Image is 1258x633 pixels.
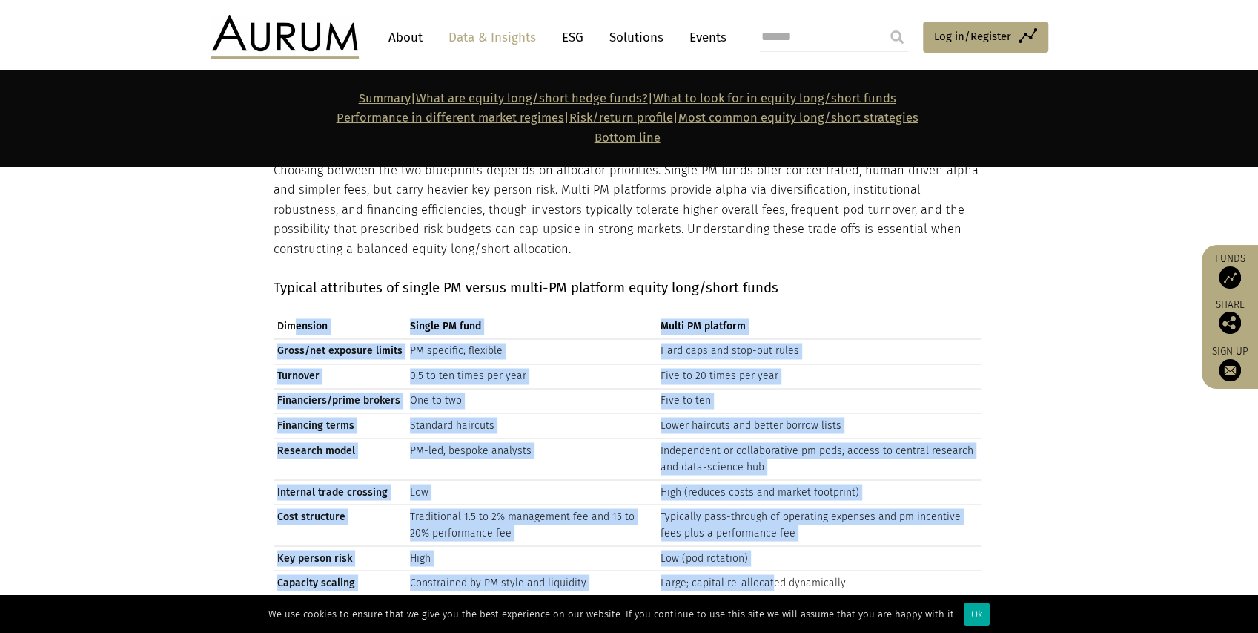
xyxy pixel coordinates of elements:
[406,504,657,545] td: Traditional 1.5 to 2% management fee and 15 to 20% performance fee
[657,504,981,545] td: Typically pass-through of operating expenses and pm incentive fees plus a performance fee
[277,318,403,335] span: Dimension
[274,280,778,296] strong: Typical attributes of single PM versus multi-PM platform equity long/short funds
[602,24,671,51] a: Solutions
[569,111,673,125] a: Risk/return profile
[406,339,657,364] td: PM specific; flexible
[657,479,981,504] td: High (reduces costs and market footprint)
[274,438,406,479] td: Research model
[653,91,896,105] a: What to look for in equity long/short funds
[964,603,990,626] div: Ok
[410,318,653,335] span: Single PM fund
[1209,300,1251,334] div: Share
[211,15,359,59] img: Aurum
[657,438,981,479] td: Independent or collaborative pm pods; access to central research and data-science hub
[441,24,543,51] a: Data & Insights
[657,413,981,438] td: Lower haircuts and better borrow lists
[657,571,981,595] td: Large; capital re-allocated dynamically
[274,364,406,388] td: Turnover
[274,504,406,545] td: Cost structure
[359,91,411,105] a: Summary
[406,438,657,479] td: PM-led, bespoke analysts
[934,27,1011,45] span: Log in/Register
[882,22,912,52] input: Submit
[274,161,981,259] p: Choosing between the two blueprints depends on allocator priorities. Single PM funds offer concen...
[416,91,648,105] a: What are equity long/short hedge funds?
[595,131,661,145] a: Bottom line
[1219,266,1241,289] img: Access Funds
[1219,359,1241,381] img: Sign up to our newsletter
[274,413,406,438] td: Financing terms
[657,545,981,570] td: Low (pod rotation)
[274,339,406,364] td: Gross/net exposure limits
[274,479,406,504] td: Internal trade crossing
[406,389,657,413] td: One to two
[406,571,657,595] td: Constrained by PM style and liquidity
[406,545,657,570] td: High
[406,479,657,504] td: Low
[657,389,981,413] td: Five to ten
[274,571,406,595] td: Capacity scaling
[381,24,430,51] a: About
[678,111,918,125] a: Most common equity long/short strategies
[406,364,657,388] td: 0.5 to ten times per year
[337,111,564,125] a: Performance in different market regimes
[1209,252,1251,289] a: Funds
[554,24,591,51] a: ESG
[682,24,726,51] a: Events
[1209,345,1251,381] a: Sign up
[657,339,981,364] td: Hard caps and stop-out rules
[923,22,1048,53] a: Log in/Register
[337,91,918,145] strong: | | | |
[1219,312,1241,334] img: Share this post
[661,318,978,335] span: Multi PM platform
[274,389,406,413] td: Financiers/prime brokers
[657,364,981,388] td: Five to 20 times per year
[274,545,406,570] td: Key person risk
[406,413,657,438] td: Standard haircuts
